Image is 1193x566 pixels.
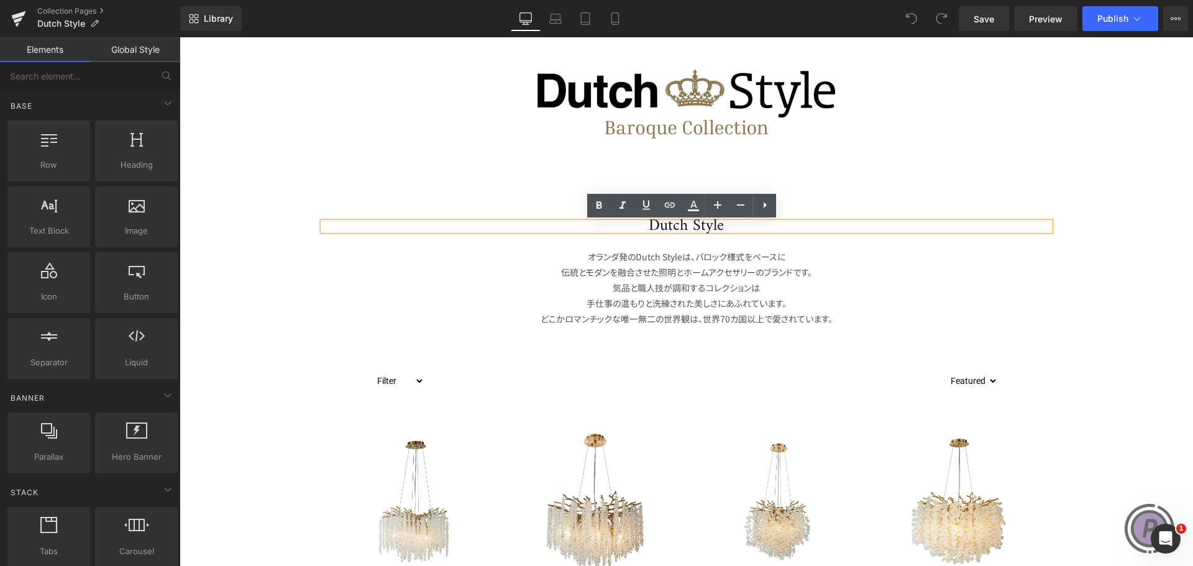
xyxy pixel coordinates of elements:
span: Icon [11,290,86,303]
a: Desktop [511,6,541,31]
button: More [1163,6,1188,31]
h1: Dutch Style [144,185,871,193]
span: Carousel [99,545,174,558]
a: Tablet [570,6,600,31]
span: どこかロマンチックな [361,275,441,288]
span: Preview [1029,12,1063,25]
span: 世界70カ国以上で愛されています。 [523,275,653,288]
span: Separator [11,356,86,369]
span: Button [99,290,174,303]
span: Row [11,158,86,171]
span: Save [974,12,994,25]
p: 手仕事の温もりと洗練された美しさにあふれています。 [334,258,679,274]
button: Publish [1082,6,1158,31]
button: Redo [929,6,954,31]
img: Dutch Style シャンデリア・レインドロップ Φ40cm [530,383,665,546]
a: Preview [1014,6,1077,31]
span: Text Block [11,224,86,237]
button: Undo [899,6,924,31]
span: Liquid [99,356,174,369]
img: Dutch Style シャンデリア・レインドロップ Φ60cm [711,383,847,546]
span: Dutch Style [37,19,85,29]
span: Image [99,224,174,237]
img: Dutch Style シャンデリア・ウォーターフォール Φ60cm [348,383,483,546]
span: Hero Banner [99,450,174,463]
a: Collection Pages [37,6,180,16]
span: Heading [99,158,174,171]
span: Tabs [11,545,86,558]
img: Dutch Style シャンデリア・ウォーターフォール Φ48cm [167,383,302,546]
span: Publish [1097,14,1128,24]
p: オランダ発のDutch Styleは、バロック様式をベースに [334,212,679,227]
a: Laptop [541,6,570,31]
span: 1 [1176,524,1186,534]
iframe: Intercom live chat [1151,524,1181,554]
span: 唯一無二の世界観は、 [441,275,523,288]
p: 気品と職人技が調和するコレクションは [334,243,679,258]
span: Parallax [11,450,86,463]
a: Mobile [600,6,630,31]
a: Global Style [90,37,180,62]
p: 伝統とモダンを融合させた照明とホームアクセサリーのブランドです。 [334,227,679,243]
a: New Library [180,6,242,31]
span: Library [204,13,233,24]
span: Banner [9,392,46,404]
span: Base [9,100,34,112]
span: Stack [9,486,40,498]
